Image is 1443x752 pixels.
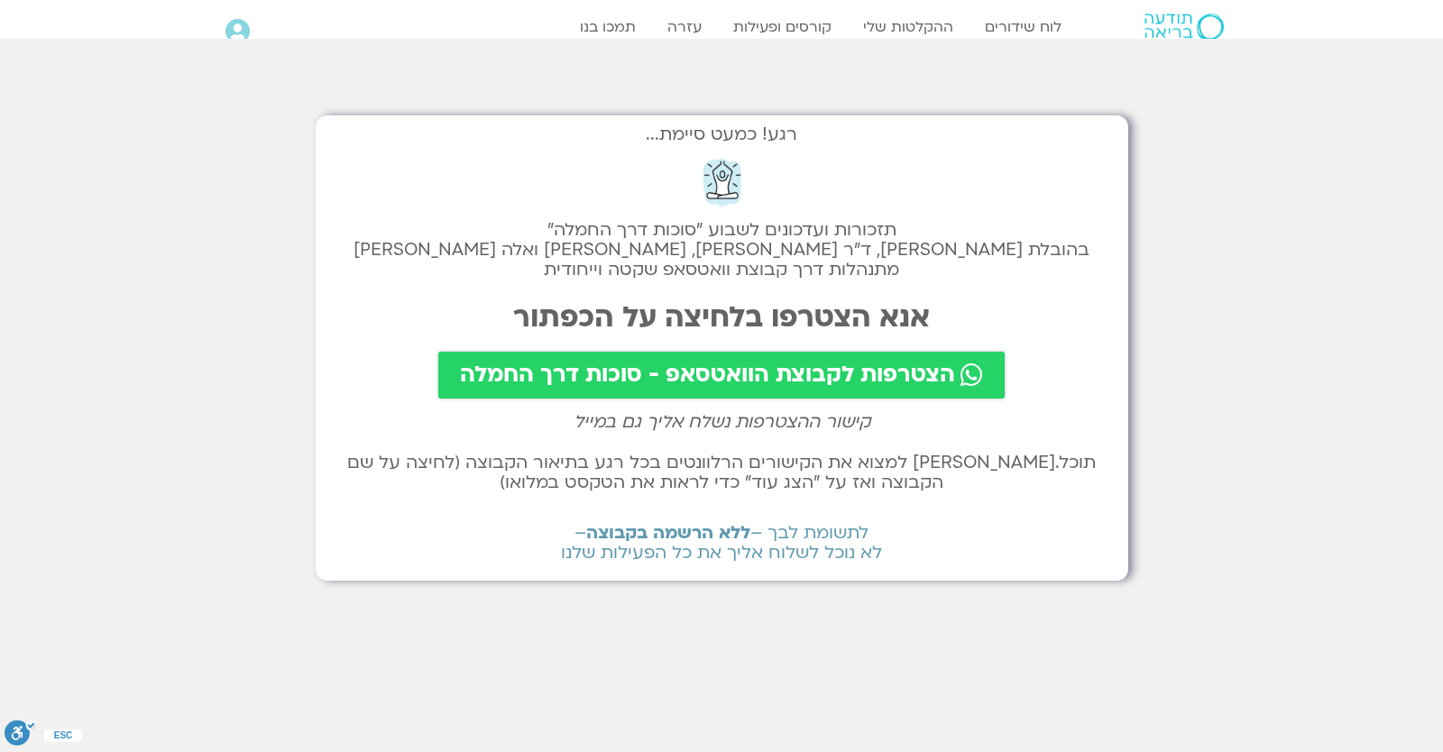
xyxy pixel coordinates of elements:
[724,10,841,44] a: קורסים ופעילות
[976,10,1071,44] a: לוח שידורים
[586,521,750,545] b: ללא הרשמה בקבוצה
[334,220,1110,280] h2: תזכורות ועדכונים לשבוע "סוכות דרך החמלה" בהובלת [PERSON_NAME], ד״ר [PERSON_NAME], [PERSON_NAME] ו...
[460,362,955,388] span: הצטרפות לקבוצת הוואטסאפ - סוכות דרך החמלה
[334,133,1110,135] h2: רגע! כמעט סיימת...
[571,10,645,44] a: תמכו בנו
[334,453,1110,492] h2: תוכל.[PERSON_NAME] למצוא את הקישורים הרלוונטים בכל רגע בתיאור הקבוצה (לחיצה על שם הקבוצה ואז על ״...
[334,412,1110,432] h2: קישור ההצטרפות נשלח אליך גם במייל
[438,352,1005,399] a: הצטרפות לקבוצת הוואטסאפ - סוכות דרך החמלה
[334,301,1110,334] h2: אנא הצטרפו בלחיצה על הכפתור
[854,10,962,44] a: ההקלטות שלי
[334,523,1110,563] h2: לתשומת לבך – – לא נוכל לשלוח אליך את כל הפעילות שלנו
[1144,14,1224,41] img: תודעה בריאה
[658,10,711,44] a: עזרה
